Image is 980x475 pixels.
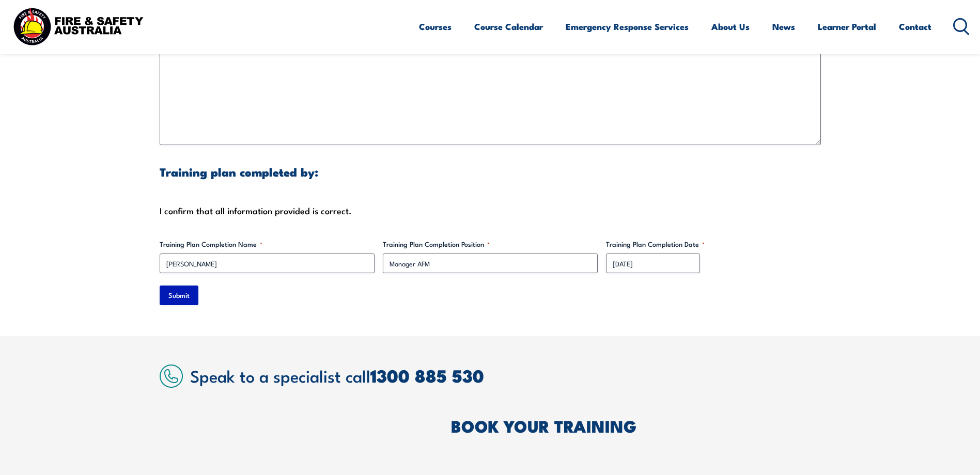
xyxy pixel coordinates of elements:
[606,254,700,273] input: dd/mm/yyyy
[818,13,876,40] a: Learner Portal
[606,239,821,249] label: Training Plan Completion Date
[160,239,375,249] label: Training Plan Completion Name
[160,286,198,305] input: Submit
[383,239,598,249] label: Training Plan Completion Position
[566,13,689,40] a: Emergency Response Services
[899,13,931,40] a: Contact
[160,166,821,178] h3: Training plan completed by:
[190,366,821,385] h2: Speak to a specialist call
[451,418,821,433] h2: BOOK YOUR TRAINING
[711,13,750,40] a: About Us
[370,361,484,389] a: 1300 885 530
[160,203,821,218] div: I confirm that all information provided is correct.
[419,13,452,40] a: Courses
[474,13,543,40] a: Course Calendar
[772,13,795,40] a: News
